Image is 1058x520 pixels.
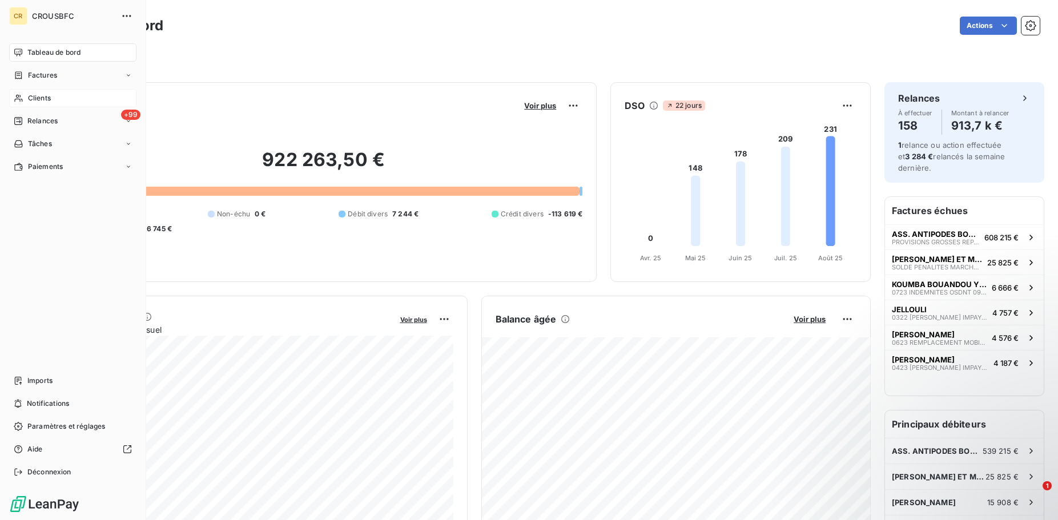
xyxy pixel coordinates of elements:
span: 608 215 € [984,233,1019,242]
span: JELLOULI [892,305,927,314]
span: Voir plus [400,316,427,324]
h6: Relances [898,91,940,105]
button: [PERSON_NAME]0423 [PERSON_NAME] IMPAYES [DATE] - [DATE]4 187 € [885,350,1044,375]
span: Déconnexion [27,467,71,477]
tspan: Juil. 25 [774,254,797,262]
span: ASS. ANTIPODES BOURGOGNE [892,229,980,239]
span: PROVISIONS GROSSES REPARATIONS JUGEMENT DEFINITIF [892,239,980,245]
tspan: Juin 25 [729,254,753,262]
span: 0322 [PERSON_NAME] IMPAYES JANV-21 A JANV-22 [892,314,988,321]
span: [PERSON_NAME] [892,498,956,507]
span: Crédit divers [501,209,544,219]
span: 1 [1043,481,1052,490]
span: À effectuer [898,110,932,116]
span: 4 757 € [992,308,1019,317]
span: 0423 [PERSON_NAME] IMPAYES [DATE] - [DATE] [892,364,989,371]
span: CROUSBFC [32,11,114,21]
a: Tâches [9,135,136,153]
h6: Balance âgée [496,312,557,326]
iframe: Intercom notifications message [830,409,1058,489]
span: Aide [27,444,43,454]
span: Voir plus [794,315,826,324]
a: Paramètres et réglages [9,417,136,436]
button: ASS. ANTIPODES BOURGOGNEPROVISIONS GROSSES REPARATIONS JUGEMENT DEFINITIF608 215 € [885,224,1044,249]
span: 1 [898,140,902,150]
span: 22 jours [663,100,705,111]
tspan: Mai 25 [685,254,706,262]
span: KOUMBA BOUANDOU YESSI LINE [892,280,987,289]
h4: 913,7 k € [951,116,1009,135]
a: Factures [9,66,136,84]
button: [PERSON_NAME]0623 REMPLACEMENT MOBILIER CHAMBRE - CTX AKAADACH4 576 € [885,325,1044,350]
span: -6 745 € [143,224,172,234]
span: 7 244 € [392,209,419,219]
a: Imports [9,372,136,390]
span: relance ou action effectuée et relancés la semaine dernière. [898,140,1005,172]
span: Imports [27,376,53,386]
span: Paramètres et réglages [27,421,105,432]
h6: DSO [625,99,644,112]
span: Clients [28,93,51,103]
span: [PERSON_NAME] ET MIGNOTTE [892,255,983,264]
span: Montant à relancer [951,110,1009,116]
span: Paiements [28,162,63,172]
button: Voir plus [397,314,431,324]
span: Relances [27,116,58,126]
span: 0623 REMPLACEMENT MOBILIER CHAMBRE - CTX AKAADACH [892,339,987,346]
span: 4 576 € [992,333,1019,342]
span: Non-échu [217,209,250,219]
span: -113 619 € [548,209,583,219]
span: Débit divers [348,209,388,219]
span: SOLDE PENALITES MARCHE CHALON 2018 [892,264,983,271]
a: Paiements [9,158,136,176]
tspan: Août 25 [818,254,843,262]
button: [PERSON_NAME] ET MIGNOTTESOLDE PENALITES MARCHE CHALON 201825 825 € [885,249,1044,275]
h2: 922 263,50 € [65,148,582,183]
span: 3 284 € [905,152,933,161]
a: Aide [9,440,136,458]
button: Voir plus [521,100,560,111]
h6: Factures échues [885,197,1044,224]
a: Clients [9,89,136,107]
span: [PERSON_NAME] [892,330,955,339]
span: Notifications [27,398,69,409]
a: +99Relances [9,112,136,130]
span: 0723 INDEMNITES OSDNT 09/22 A 06/23 [892,289,987,296]
span: 15 908 € [987,498,1019,507]
h4: 158 [898,116,932,135]
span: 0 € [255,209,265,219]
span: Voir plus [524,101,556,110]
span: Tâches [28,139,52,149]
span: [PERSON_NAME] [892,355,955,364]
button: KOUMBA BOUANDOU YESSI LINE0723 INDEMNITES OSDNT 09/22 A 06/236 666 € [885,275,1044,300]
img: Logo LeanPay [9,495,80,513]
span: +99 [121,110,140,120]
span: Chiffre d'affaires mensuel [65,324,392,336]
div: CR [9,7,27,25]
button: JELLOULI0322 [PERSON_NAME] IMPAYES JANV-21 A JANV-224 757 € [885,300,1044,325]
button: Voir plus [790,314,829,324]
button: Actions [960,17,1017,35]
span: 25 825 € [987,258,1019,267]
iframe: Intercom live chat [1019,481,1047,509]
span: 6 666 € [992,283,1019,292]
span: Factures [28,70,57,80]
span: Tableau de bord [27,47,81,58]
tspan: Avr. 25 [640,254,661,262]
span: 4 187 € [993,358,1019,368]
a: Tableau de bord [9,43,136,62]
